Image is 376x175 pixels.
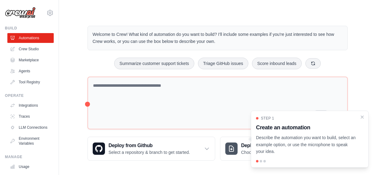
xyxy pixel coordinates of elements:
span: Step 1 [261,116,274,121]
p: Welcome to Crew! What kind of automation do you want to build? I'll include some examples if you'... [93,31,343,45]
a: Integrations [7,101,54,110]
p: Choose a zip file to upload. [241,149,293,155]
h3: Deploy from Github [109,142,190,149]
a: Traces [7,112,54,121]
a: LLM Connections [7,123,54,132]
img: Logo [5,7,36,19]
h3: Deploy from zip file [241,142,293,149]
a: Agents [7,66,54,76]
button: Triage GitHub issues [198,58,248,69]
p: Describe the automation you want to build, select an example option, or use the microphone to spe... [256,134,356,155]
div: Build [5,26,54,31]
a: Usage [7,162,54,172]
a: Automations [7,33,54,43]
div: Operate [5,93,54,98]
a: Tool Registry [7,77,54,87]
button: Summarize customer support tickets [114,58,194,69]
h3: Create an automation [256,123,356,132]
a: Marketplace [7,55,54,65]
a: Crew Studio [7,44,54,54]
button: Close walkthrough [360,115,365,120]
p: Select a repository & branch to get started. [109,149,190,155]
button: Score inbound leads [252,58,302,69]
a: Environment Variables [7,134,54,148]
div: Manage [5,154,54,159]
